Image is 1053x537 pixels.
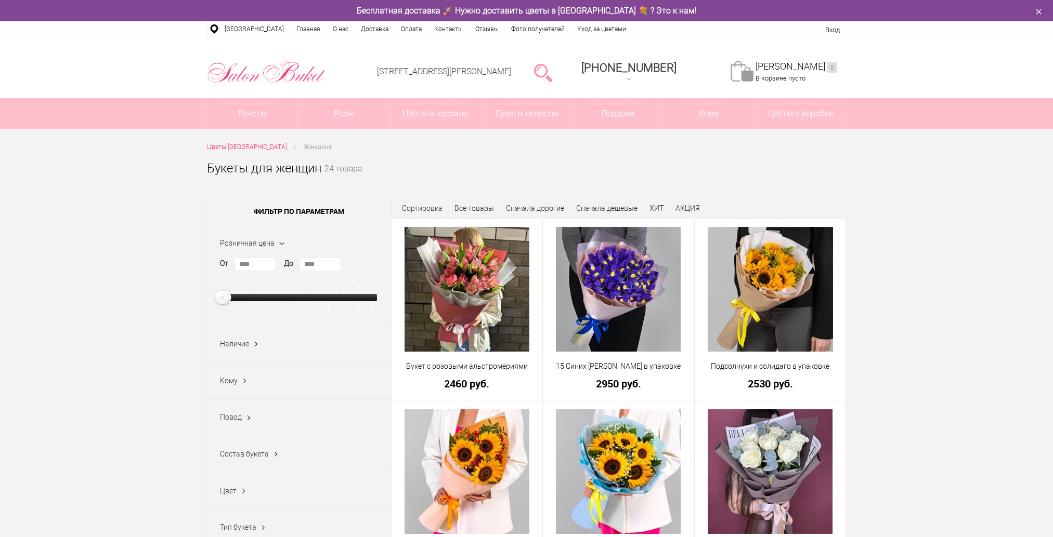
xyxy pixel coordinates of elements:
span: Кому [664,98,755,129]
a: Вход [825,26,840,34]
a: Доставка [355,21,395,37]
a: Цветы [GEOGRAPHIC_DATA] [207,142,287,153]
label: От [220,258,228,269]
a: Фото получателей [505,21,571,37]
a: Цветы в корзине [390,98,481,129]
span: Фильтр по параметрам [207,198,391,224]
span: Тип букета [220,523,256,531]
span: Наличие [220,340,249,348]
span: Состав букета [220,450,269,458]
a: Все товары [454,204,494,212]
a: 2530 руб. [701,378,839,389]
a: [PHONE_NUMBER] [575,58,683,87]
a: Контакты [428,21,469,37]
label: До [284,258,293,269]
div: [PHONE_NUMBER] [581,61,677,74]
img: 5 Подсолнухов и гипсофила [556,409,681,534]
a: Розы [298,98,389,129]
a: Подсолнухи и солидаго в упаковке [701,361,839,372]
span: Цветы [GEOGRAPHIC_DATA] [207,143,287,151]
img: Букет с розовыми альстромериями [405,227,529,352]
a: Букеты невесты [481,98,572,129]
a: 2950 руб. [550,378,687,389]
img: Подсолнухи и солидаго в упаковке [708,227,833,352]
div: Бесплатная доставка 🚀 Нужно доставить цветы в [GEOGRAPHIC_DATA] 💐 ? Это к нам! [199,5,854,16]
img: Цветы Нижний Новгород [207,59,326,86]
h1: Букеты для женщин [207,159,321,178]
a: АКЦИЯ [675,204,700,212]
span: Цвет [220,487,237,495]
span: Кому [220,377,238,385]
a: Отзывы [469,21,505,37]
span: Женщине [304,143,332,151]
a: 15 Синих [PERSON_NAME] в упаковке [550,361,687,372]
small: 24 товара [324,165,362,190]
img: Букет с подсолнухами [405,409,529,534]
a: Букет с розовыми альстромериями [398,361,536,372]
a: [PERSON_NAME] [756,61,837,73]
a: 2460 руб. [398,378,536,389]
span: Повод [220,413,242,421]
img: 7 Белых роз с эвкалиптом в упаковке [708,409,833,534]
a: [GEOGRAPHIC_DATA] [218,21,290,37]
a: Сначала дорогие [506,204,564,212]
a: Букеты [207,98,298,129]
a: ХИТ [649,204,664,212]
a: О нас [327,21,355,37]
a: [STREET_ADDRESS][PERSON_NAME] [377,66,511,76]
a: Главная [290,21,327,37]
a: Сначала дешевые [576,204,638,212]
span: В корзине пусто [756,74,805,82]
span: Сортировка [402,204,443,212]
span: Розничная цена [220,239,275,247]
a: Оплата [395,21,428,37]
a: Подарки [573,98,664,129]
img: 15 Синих Ирисов в упаковке [556,227,681,352]
a: Цветы в коробке [755,98,846,129]
ins: 0 [827,62,837,73]
a: Уход за цветами [571,21,632,37]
